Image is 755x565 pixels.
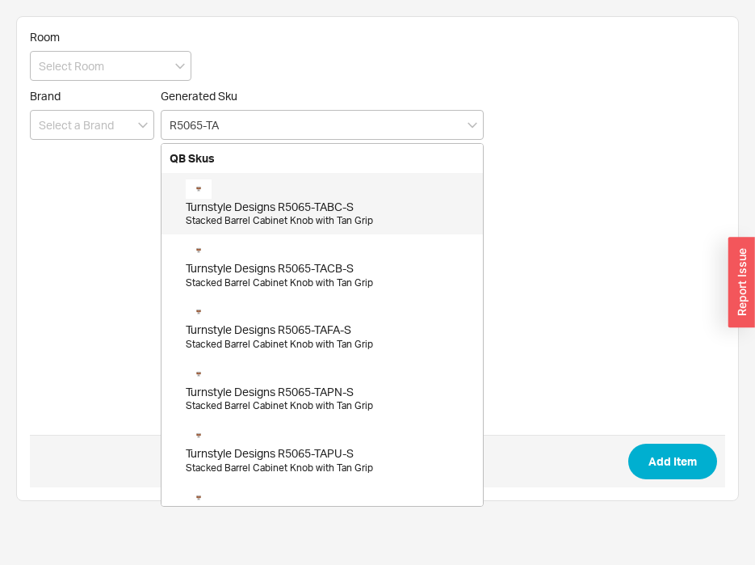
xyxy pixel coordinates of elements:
span: Brand [30,89,61,103]
div: Turnstyle Designs R5065-TABC-S [186,199,475,215]
span: Add Item [648,452,697,471]
img: R5065_TA_BC_FRNT_w9ekjb.jpg [186,426,212,445]
div: Stacked Barrel Cabinet Knob with Tan Grip [186,338,475,352]
img: R5065_TA_BC_FRNT_w9ekjb.jpg [186,302,212,322]
button: Add Item [628,444,717,479]
input: Select Room [30,51,191,81]
div: Stacked Barrel Cabinet Knob with Tan Grip [186,462,475,475]
svg: open menu [175,63,185,70]
div: Stacked Barrel Cabinet Knob with Tan Grip [186,399,475,413]
div: Turnstyle Designs R5065-TACB-S [186,260,475,276]
div: Stacked Barrel Cabinet Knob with Tan Grip [186,214,475,228]
img: R5065_TA_BC_FRNT_w9ekjb.jpg [186,365,212,384]
svg: close menu [468,122,477,129]
img: R5065_TA_BC_FRNT_w9ekjb.jpg [186,488,212,508]
div: Turnstyle Designs R5065-TAPN-S [186,384,475,400]
svg: open menu [138,122,148,129]
div: Turnstyle Designs R5065-TAFA-S [186,322,475,338]
div: QB Skus [161,144,483,173]
input: Select a Brand [30,110,154,140]
img: R5065_TA_BC_FRNT_w9ekjb.jpg [186,241,212,260]
span: Generated Sku [161,89,237,103]
div: Turnstyle Designs R5065-TAPU-S [186,445,475,462]
span: Room [30,30,60,44]
input: Enter 3 letters to search [161,110,484,140]
div: Stacked Barrel Cabinet Knob with Tan Grip [186,276,475,290]
img: R5065_TA_BC_FRNT_w9ekjb.jpg [186,179,212,199]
